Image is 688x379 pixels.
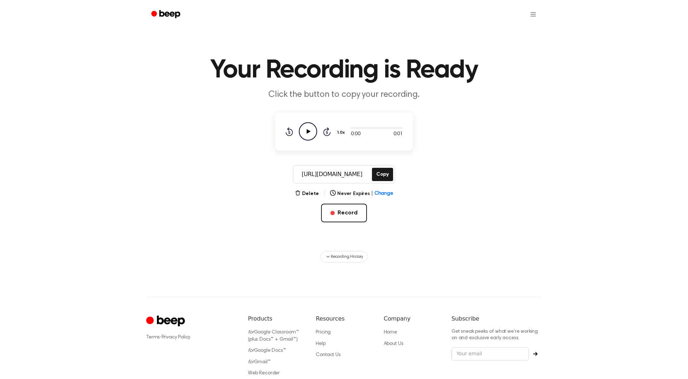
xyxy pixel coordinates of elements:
span: | [371,190,373,198]
a: About Us [384,341,403,346]
span: Change [374,190,393,198]
span: | [323,189,326,198]
button: Copy [372,168,393,181]
h6: Products [248,314,304,323]
h1: Your Recording is Ready [161,57,527,83]
i: for [248,330,254,335]
a: forGoogle Docs™ [248,348,286,353]
a: Beep [146,8,187,22]
a: Cruip [146,314,187,328]
h6: Subscribe [451,314,542,323]
p: Get sneak peeks of what we’re working on and exclusive early access. [451,329,542,341]
span: 0:00 [351,131,360,138]
button: Delete [295,190,319,198]
button: Open menu [525,6,542,23]
a: forGmail™ [248,360,271,365]
i: for [248,348,254,353]
a: Home [384,330,397,335]
a: Help [316,341,325,346]
button: Never Expires|Change [330,190,393,198]
p: Click the button to copy your recording. [206,89,482,101]
h6: Resources [316,314,372,323]
button: Subscribe [529,352,542,356]
span: 0:01 [393,131,403,138]
button: Record [321,204,367,222]
button: Recording History [320,251,368,262]
span: Recording History [331,254,363,260]
a: Contact Us [316,352,340,357]
div: · [146,334,236,341]
input: Your email [451,347,529,361]
button: 1.0x [336,127,347,139]
i: for [248,360,254,365]
h6: Company [384,314,440,323]
a: Web Recorder [248,371,280,376]
a: Pricing [316,330,331,335]
a: Privacy Policy [162,335,191,340]
a: Terms [146,335,160,340]
a: forGoogle Classroom™ (plus Docs™ + Gmail™) [248,330,299,342]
